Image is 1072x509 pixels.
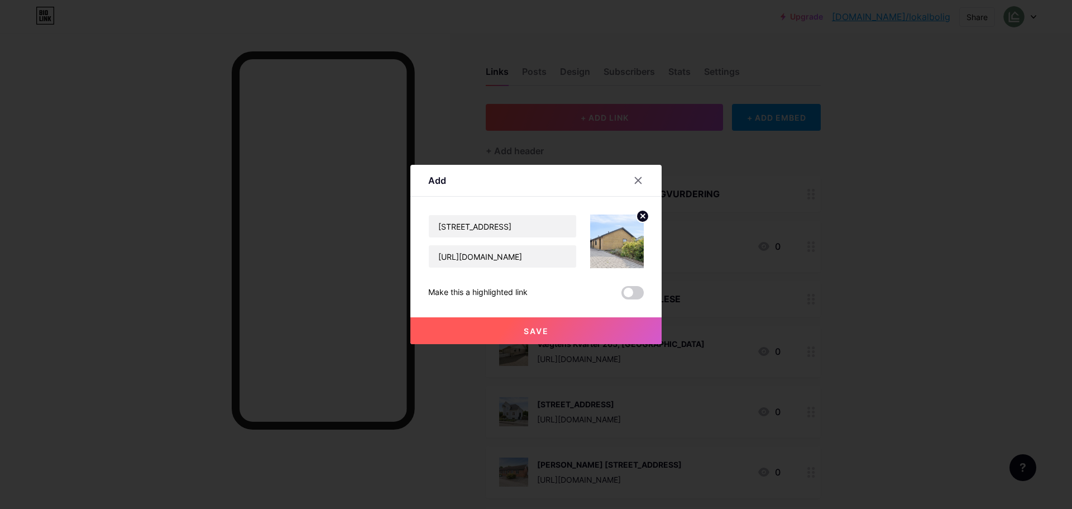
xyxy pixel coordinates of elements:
[428,174,446,187] div: Add
[410,317,662,344] button: Save
[429,215,576,237] input: Title
[429,245,576,268] input: URL
[524,326,549,336] span: Save
[590,215,644,268] img: link_thumbnail
[428,286,528,299] div: Make this a highlighted link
